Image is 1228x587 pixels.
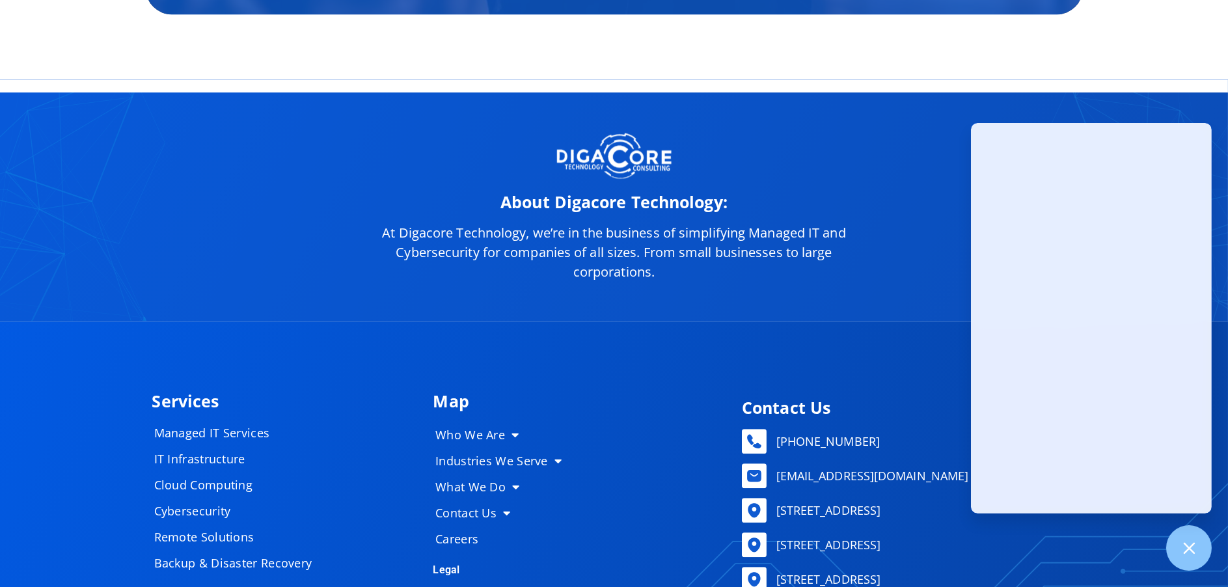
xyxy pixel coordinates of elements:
[433,564,460,576] a: Legal
[152,393,420,409] h4: Services
[422,474,585,500] a: What We Do
[422,422,585,552] nav: Menu
[422,448,585,474] a: Industries We Serve
[422,422,585,448] a: Who We Are
[742,429,1069,454] a: [PHONE_NUMBER]
[742,463,1069,488] a: [EMAIL_ADDRESS][DOMAIN_NAME]
[742,498,1069,523] a: [STREET_ADDRESS]
[971,123,1212,513] iframe: Chatgenie Messenger
[141,420,336,446] a: Managed IT Services
[141,446,336,472] a: IT Infrastructure
[773,500,881,520] span: [STREET_ADDRESS]
[433,393,723,409] h4: Map
[361,194,868,210] h2: About Digacore Technology:
[141,550,336,576] a: Backup & Disaster Recovery
[361,223,868,282] p: At Digacore Technology, we’re in the business of simplifying Managed IT and Cybersecurity for com...
[141,472,336,498] a: Cloud Computing
[773,431,880,451] span: [PHONE_NUMBER]
[141,420,336,576] nav: Menu
[773,466,969,485] span: [EMAIL_ADDRESS][DOMAIN_NAME]
[422,526,585,552] a: Careers
[141,524,336,550] a: Remote Solutions
[773,535,881,554] span: [STREET_ADDRESS]
[742,532,1069,557] a: [STREET_ADDRESS]
[556,131,671,181] img: DigaCore Technology Consulting
[742,400,1069,416] h4: Contact Us
[141,498,336,524] a: Cybersecurity
[422,500,585,526] a: Contact Us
